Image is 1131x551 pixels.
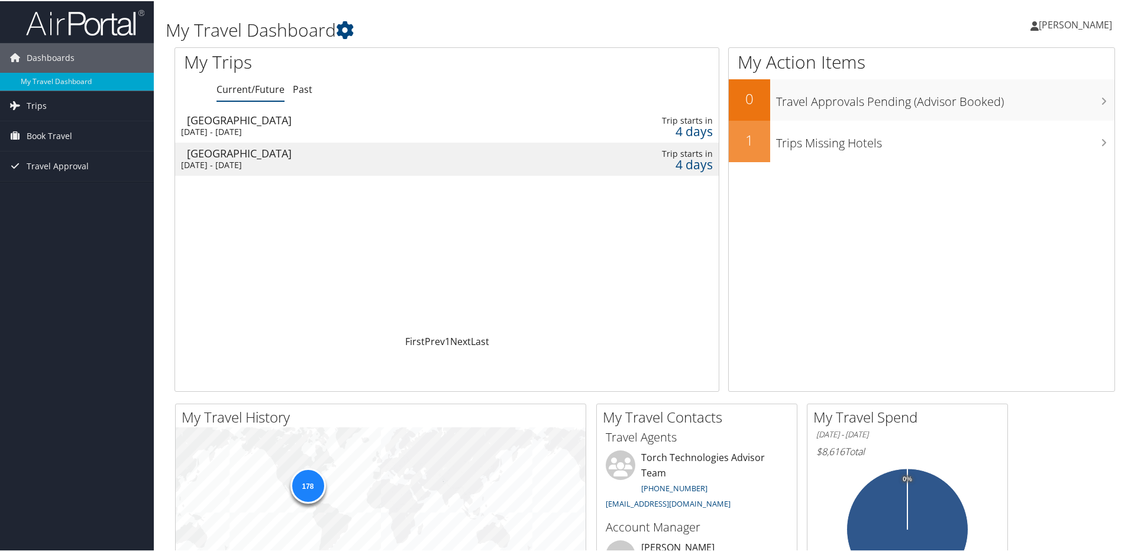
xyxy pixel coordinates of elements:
h2: My Travel Contacts [603,406,797,426]
a: Past [293,82,312,95]
h3: Travel Approvals Pending (Advisor Booked) [776,86,1114,109]
a: Last [471,334,489,347]
div: 178 [290,466,325,502]
h2: My Travel Spend [813,406,1007,426]
span: Travel Approval [27,150,89,180]
a: [PHONE_NUMBER] [641,482,707,492]
a: [EMAIL_ADDRESS][DOMAIN_NAME] [606,497,731,508]
h6: [DATE] - [DATE] [816,428,998,439]
a: 1Trips Missing Hotels [729,120,1114,161]
div: [GEOGRAPHIC_DATA] [187,147,526,157]
div: Trip starts in [593,114,713,125]
div: [DATE] - [DATE] [181,125,521,136]
tspan: 0% [903,475,912,482]
h3: Trips Missing Hotels [776,128,1114,150]
h3: Account Manager [606,518,788,534]
a: Next [450,334,471,347]
span: Book Travel [27,120,72,150]
a: [PERSON_NAME] [1030,6,1124,41]
h1: My Action Items [729,49,1114,73]
a: 1 [445,334,450,347]
span: Dashboards [27,42,75,72]
h1: My Trips [184,49,483,73]
a: First [405,334,425,347]
a: 0Travel Approvals Pending (Advisor Booked) [729,78,1114,120]
span: [PERSON_NAME] [1039,17,1112,30]
h6: Total [816,444,998,457]
div: 4 days [593,125,713,136]
span: $8,616 [816,444,845,457]
h2: 0 [729,88,770,108]
a: Prev [425,334,445,347]
img: airportal-logo.png [26,8,144,36]
span: Trips [27,90,47,120]
div: 4 days [593,158,713,169]
li: Torch Technologies Advisor Team [600,449,794,513]
div: [GEOGRAPHIC_DATA] [187,114,526,124]
h3: Travel Agents [606,428,788,444]
div: Trip starts in [593,147,713,158]
div: [DATE] - [DATE] [181,159,521,169]
h2: My Travel History [182,406,586,426]
h1: My Travel Dashboard [166,17,804,41]
h2: 1 [729,129,770,149]
a: Current/Future [216,82,285,95]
